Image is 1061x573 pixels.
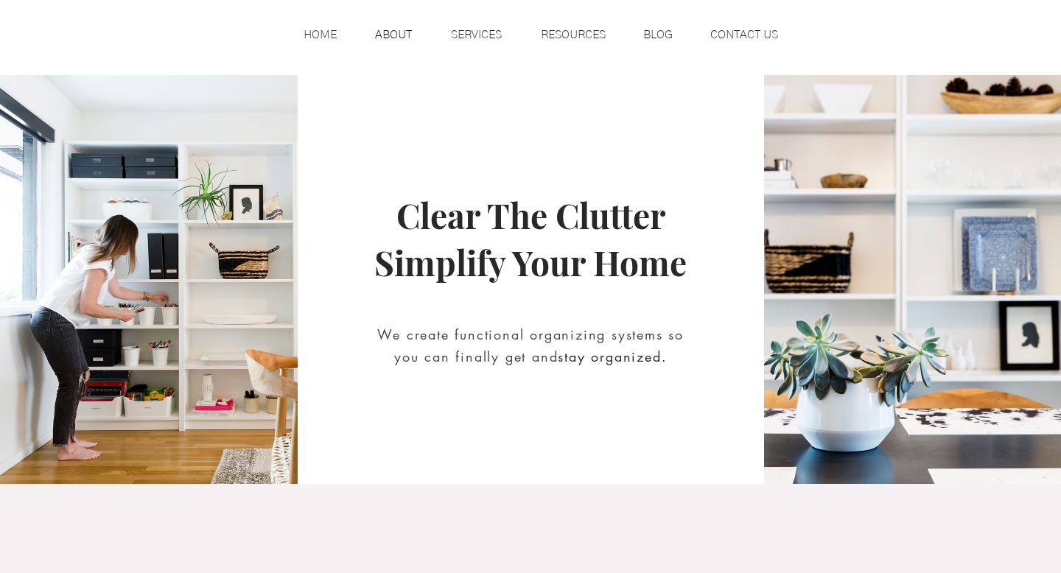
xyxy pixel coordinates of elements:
[558,348,661,365] span: stay organized
[419,24,509,46] a: SERVICES
[509,24,613,46] a: RESOURCES
[273,24,785,46] nav: Site
[374,192,687,285] span: Clear The Clutter Simplify Your Home
[680,24,785,46] a: CONTACT US
[703,24,785,46] p: CONTACT US
[344,24,419,46] a: ABOUT
[636,24,680,46] p: BLOG
[613,24,680,46] a: BLOG
[377,326,684,365] span: We create functional organizing systems so you can finally get and
[662,348,668,365] span: .
[296,24,344,46] p: HOME
[444,24,509,46] p: SERVICES
[273,24,344,46] a: HOME
[368,24,419,46] p: ABOUT
[533,24,613,46] p: RESOURCES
